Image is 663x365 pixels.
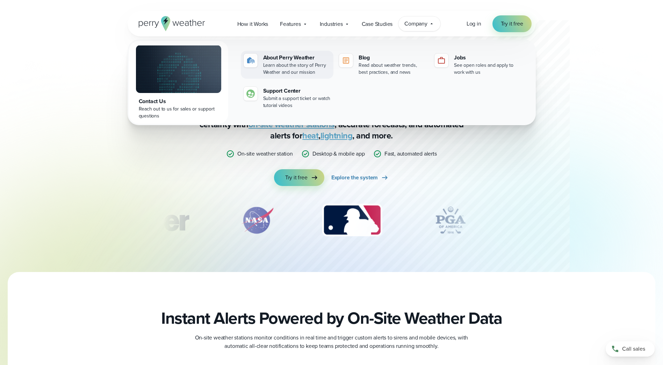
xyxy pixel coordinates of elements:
a: Case Studies [356,17,399,31]
h2: Instant Alerts Powered by On-Site Weather Data [161,308,502,328]
div: Read about weather trends, best practices, and news [359,62,426,76]
span: Explore the system [331,173,378,182]
span: Call sales [622,345,645,353]
div: 4 of 12 [423,203,478,238]
img: Turner-Construction_1.svg [100,203,199,238]
img: MLB.svg [315,203,389,238]
p: Stop relying on weather apps you can’t trust — Perry Weather delivers certainty with , accurate f... [192,108,471,141]
div: Blog [359,53,426,62]
div: Submit a support ticket or watch tutorial videos [263,95,331,109]
div: About Perry Weather [263,53,331,62]
p: On-site weather stations monitor conditions in real time and trigger custom alerts to sirens and ... [192,334,471,350]
span: Try it free [285,173,308,182]
div: Learn about the story of Perry Weather and our mission [263,62,331,76]
img: about-icon.svg [246,56,255,65]
span: Features [280,20,301,28]
p: Fast, automated alerts [384,150,437,158]
p: On-site weather station [237,150,293,158]
p: Desktop & mobile app [312,150,365,158]
span: Industries [320,20,343,28]
a: Try it free [274,169,324,186]
span: How it Works [237,20,268,28]
div: 1 of 12 [100,203,199,238]
span: Try it free [501,20,523,28]
a: lightning [320,129,353,142]
div: slideshow [163,203,501,241]
div: Support Center [263,87,331,95]
div: Jobs [454,53,521,62]
a: Explore the system [331,169,389,186]
img: PGA.svg [423,203,478,238]
img: jobs-icon-1.svg [437,56,446,65]
span: Company [404,20,427,28]
a: Contact Us Reach out to us for sales or support questions [129,41,228,124]
img: NASA.svg [233,203,282,238]
a: Blog Read about weather trends, best practices, and news [336,51,429,79]
a: Log in [467,20,481,28]
a: About Perry Weather Learn about the story of Perry Weather and our mission [241,51,333,79]
a: Jobs See open roles and apply to work with us [432,51,524,79]
a: heat [302,129,318,142]
div: Contact Us [139,97,218,106]
img: blog-icon.svg [342,56,350,65]
div: 3 of 12 [315,203,389,238]
div: 2 of 12 [233,203,282,238]
a: Try it free [492,15,532,32]
img: contact-icon.svg [246,90,255,98]
span: Case Studies [362,20,393,28]
div: Reach out to us for sales or support questions [139,106,218,120]
a: Support Center Submit a support ticket or watch tutorial videos [241,84,333,112]
a: Call sales [606,341,655,357]
div: See open roles and apply to work with us [454,62,521,76]
a: How it Works [231,17,274,31]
